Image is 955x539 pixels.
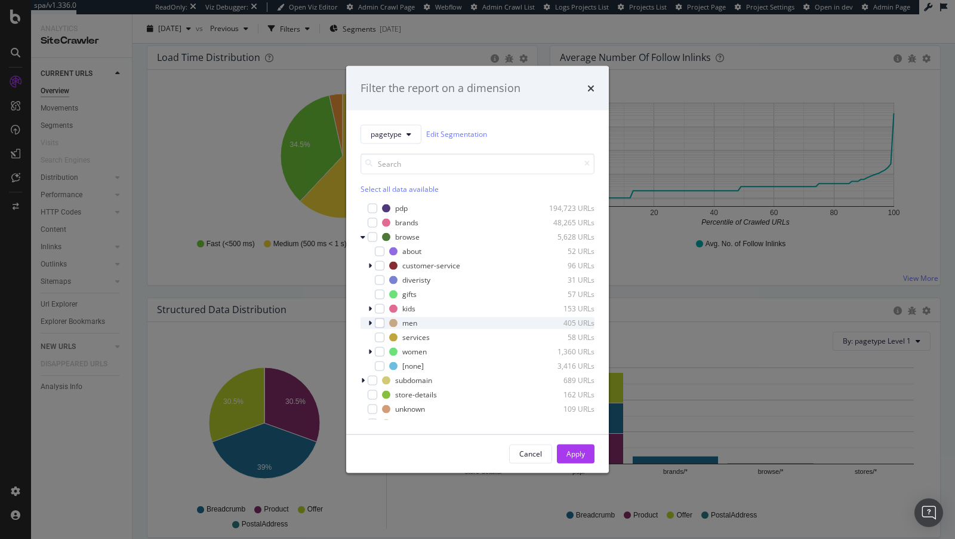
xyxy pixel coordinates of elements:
div: customer-service [402,261,460,271]
button: Apply [557,444,594,463]
div: 194,723 URLs [536,203,594,213]
div: Select all data available [361,183,594,194]
div: browse [395,232,420,242]
div: 96 URLs [536,261,594,271]
div: diveristy [402,275,430,285]
div: Filter the report on a dimension [361,81,520,96]
div: unknown [395,404,425,414]
div: 5,628 URLs [536,232,594,242]
div: pdp [395,203,408,213]
div: about [402,246,421,256]
div: 52 URLs [536,246,594,256]
div: Open Intercom Messenger [914,498,943,527]
div: redirect-to-booking [395,418,459,428]
div: brands [395,218,418,228]
div: Cancel [519,449,542,459]
div: women [402,347,427,357]
div: 81 URLs [536,418,594,428]
div: [none] [402,361,424,371]
span: pagetype [371,129,402,139]
div: services [402,332,430,342]
div: Apply [566,449,585,459]
div: modal [346,66,609,473]
div: 162 URLs [536,390,594,400]
div: store-details [395,390,437,400]
div: kids [402,304,415,314]
div: 689 URLs [536,375,594,385]
a: Edit Segmentation [426,128,487,140]
div: 48,265 URLs [536,218,594,228]
div: 58 URLs [536,332,594,342]
div: 57 URLs [536,289,594,299]
div: 405 URLs [536,318,594,328]
div: 153 URLs [536,304,594,314]
div: subdomain [395,375,432,385]
button: Cancel [509,444,552,463]
div: times [587,81,594,96]
button: pagetype [361,124,421,143]
input: Search [361,153,594,174]
div: 3,416 URLs [536,361,594,371]
div: gifts [402,289,417,299]
div: 1,360 URLs [536,347,594,357]
div: men [402,318,417,328]
div: 109 URLs [536,404,594,414]
div: 31 URLs [536,275,594,285]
